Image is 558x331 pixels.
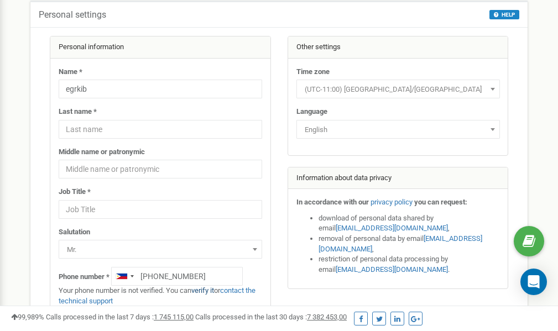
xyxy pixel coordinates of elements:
[520,269,547,295] div: Open Intercom Messenger
[288,36,508,59] div: Other settings
[296,80,500,98] span: (UTC-11:00) Pacific/Midway
[59,67,82,77] label: Name *
[62,242,258,258] span: Mr.
[371,198,413,206] a: privacy policy
[319,213,500,234] li: download of personal data shared by email ,
[59,120,262,139] input: Last name
[319,254,500,275] li: restriction of personal data processing by email .
[300,82,496,97] span: (UTC-11:00) Pacific/Midway
[307,313,347,321] u: 7 382 453,00
[59,240,262,259] span: Mr.
[59,200,262,219] input: Job Title
[111,267,243,286] input: +1-800-555-55-55
[59,286,262,306] p: Your phone number is not verified. You can or
[319,234,500,254] li: removal of personal data by email ,
[59,227,90,238] label: Salutation
[336,224,448,232] a: [EMAIL_ADDRESS][DOMAIN_NAME]
[195,313,347,321] span: Calls processed in the last 30 days :
[154,313,194,321] u: 1 745 115,00
[300,122,496,138] span: English
[414,198,467,206] strong: you can request:
[39,10,106,20] h5: Personal settings
[59,80,262,98] input: Name
[319,234,482,253] a: [EMAIL_ADDRESS][DOMAIN_NAME]
[59,286,255,305] a: contact the technical support
[112,267,137,285] div: Telephone country code
[59,147,145,157] label: Middle name or patronymic
[59,160,262,178] input: Middle name or patronymic
[296,107,327,117] label: Language
[296,67,330,77] label: Time zone
[296,120,500,139] span: English
[191,286,214,295] a: verify it
[50,36,270,59] div: Personal information
[11,313,44,321] span: 99,989%
[46,313,194,321] span: Calls processed in the last 7 days :
[288,167,508,190] div: Information about data privacy
[336,265,448,274] a: [EMAIL_ADDRESS][DOMAIN_NAME]
[296,198,369,206] strong: In accordance with our
[59,272,109,282] label: Phone number *
[489,10,519,19] button: HELP
[59,107,97,117] label: Last name *
[59,187,91,197] label: Job Title *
